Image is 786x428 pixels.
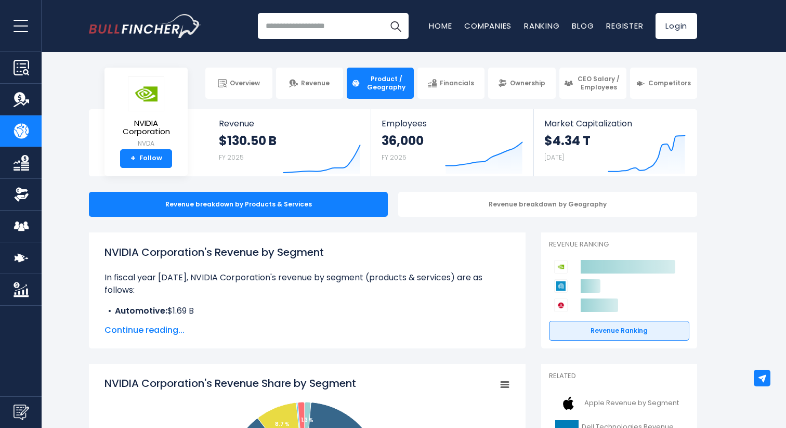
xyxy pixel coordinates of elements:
[14,187,29,202] img: Ownership
[383,13,409,39] button: Search
[544,119,686,128] span: Market Capitalization
[382,153,407,162] small: FY 2025
[219,153,244,162] small: FY 2025
[371,109,533,176] a: Employees 36,000 FY 2025
[104,376,356,391] tspan: NVIDIA Corporation's Revenue Share by Segment
[219,133,277,149] strong: $130.50 B
[606,20,643,31] a: Register
[104,324,510,336] span: Continue reading...
[440,79,474,87] span: Financials
[554,279,568,293] img: Applied Materials competitors logo
[576,75,622,91] span: CEO Salary / Employees
[104,305,510,317] li: $1.69 B
[648,79,691,87] span: Competitors
[276,68,343,99] a: Revenue
[572,20,594,31] a: Blog
[205,68,272,99] a: Overview
[115,305,167,317] b: Automotive:
[398,192,697,217] div: Revenue breakdown by Geography
[656,13,697,39] a: Login
[510,79,545,87] span: Ownership
[555,392,581,415] img: AAPL logo
[113,119,179,136] span: NVIDIA Corporation
[549,372,689,381] p: Related
[554,260,568,274] img: NVIDIA Corporation competitors logo
[554,299,568,312] img: Broadcom competitors logo
[89,14,201,38] a: Go to homepage
[275,420,290,428] tspan: 8.7 %
[417,68,484,99] a: Financials
[429,20,452,31] a: Home
[464,20,512,31] a: Companies
[301,79,330,87] span: Revenue
[382,119,522,128] span: Employees
[549,389,689,418] a: Apple Revenue by Segment
[230,79,260,87] span: Overview
[488,68,555,99] a: Ownership
[347,68,414,99] a: Product / Geography
[120,149,172,168] a: +Follow
[208,109,371,176] a: Revenue $130.50 B FY 2025
[89,192,388,217] div: Revenue breakdown by Products & Services
[544,133,591,149] strong: $4.34 T
[584,399,679,408] span: Apple Revenue by Segment
[104,244,510,260] h1: NVIDIA Corporation's Revenue by Segment
[112,76,180,149] a: NVIDIA Corporation NVDA
[544,153,564,162] small: [DATE]
[301,416,313,424] tspan: 1.3 %
[559,68,626,99] a: CEO Salary / Employees
[104,271,510,296] p: In fiscal year [DATE], NVIDIA Corporation's revenue by segment (products & services) are as follows:
[549,240,689,249] p: Revenue Ranking
[524,20,559,31] a: Ranking
[130,154,136,163] strong: +
[363,75,409,91] span: Product / Geography
[630,68,697,99] a: Competitors
[534,109,696,176] a: Market Capitalization $4.34 T [DATE]
[113,139,179,148] small: NVDA
[382,133,424,149] strong: 36,000
[89,14,201,38] img: Bullfincher logo
[549,321,689,341] a: Revenue Ranking
[219,119,361,128] span: Revenue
